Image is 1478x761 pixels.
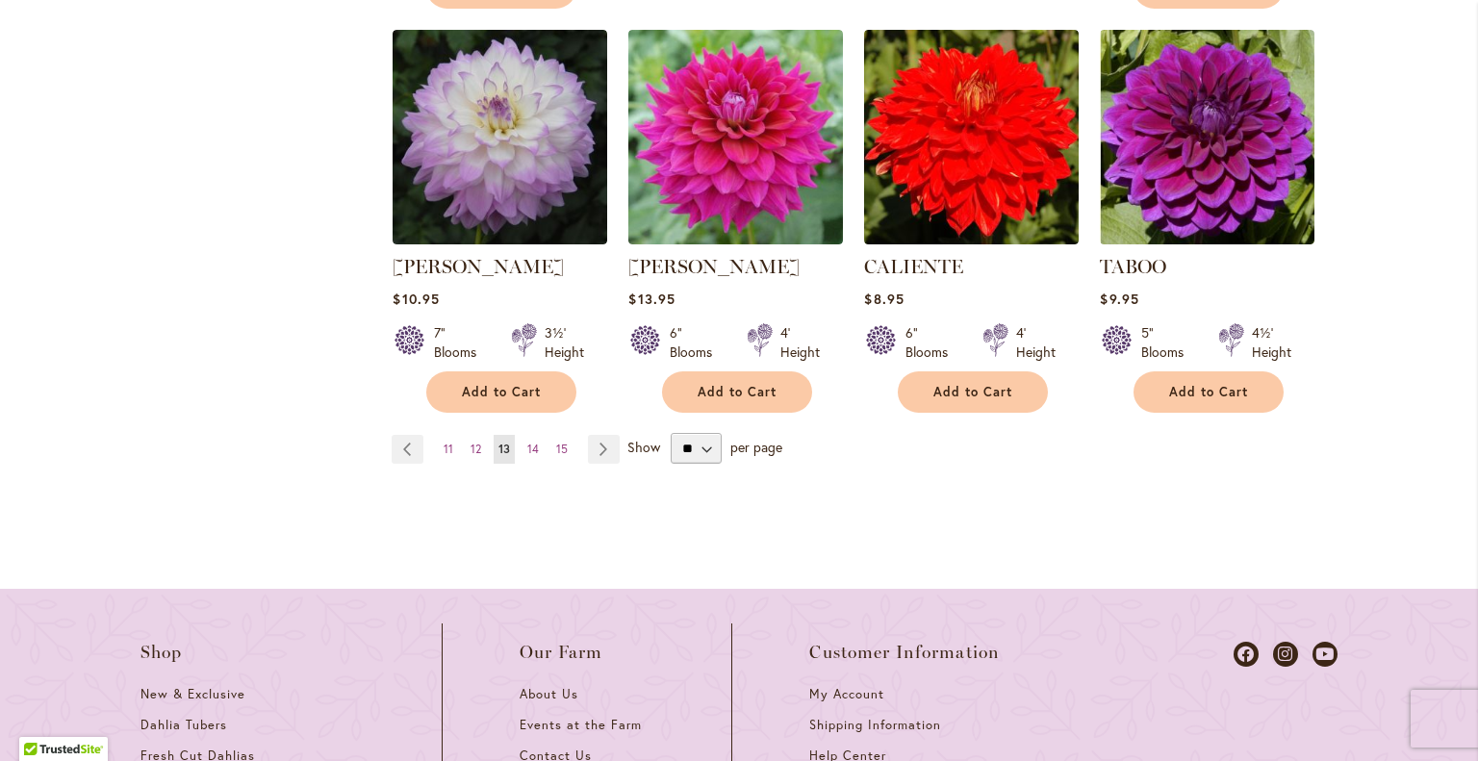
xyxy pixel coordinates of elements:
a: CHLOE JANAE [628,230,843,248]
span: Events at the Farm [520,717,641,733]
img: CHLOE JANAE [628,30,843,244]
span: 15 [556,442,568,456]
span: About Us [520,686,578,702]
span: $10.95 [393,290,439,308]
span: per page [730,438,782,456]
img: TABOO [1100,30,1314,244]
a: CALIENTE [864,255,963,278]
button: Add to Cart [1134,371,1284,413]
img: MIKAYLA MIRANDA [393,30,607,244]
span: Shop [140,643,183,662]
div: 6" Blooms [670,323,724,362]
a: 15 [551,435,573,464]
iframe: Launch Accessibility Center [14,693,68,747]
span: $8.95 [864,290,904,308]
span: $13.95 [628,290,675,308]
span: Add to Cart [933,384,1012,400]
a: 14 [522,435,544,464]
div: 3½' Height [545,323,584,362]
img: CALIENTE [864,30,1079,244]
button: Add to Cart [662,371,812,413]
a: Dahlias on Instagram [1273,642,1298,667]
span: Add to Cart [462,384,541,400]
span: 13 [498,442,510,456]
span: New & Exclusive [140,686,245,702]
span: 12 [471,442,481,456]
div: 6" Blooms [905,323,959,362]
div: 4' Height [780,323,820,362]
div: 5" Blooms [1141,323,1195,362]
a: 12 [466,435,486,464]
span: Show [627,438,660,456]
a: Dahlias on Youtube [1312,642,1338,667]
div: 7" Blooms [434,323,488,362]
a: MIKAYLA MIRANDA [393,230,607,248]
a: [PERSON_NAME] [393,255,564,278]
button: Add to Cart [426,371,576,413]
span: 11 [444,442,453,456]
span: Shipping Information [809,717,940,733]
a: 11 [439,435,458,464]
button: Add to Cart [898,371,1048,413]
a: Dahlias on Facebook [1234,642,1259,667]
span: My Account [809,686,884,702]
span: Add to Cart [1169,384,1248,400]
span: 14 [527,442,539,456]
a: TABOO [1100,230,1314,248]
span: $9.95 [1100,290,1138,308]
span: Dahlia Tubers [140,717,227,733]
span: Add to Cart [698,384,777,400]
a: CALIENTE [864,230,1079,248]
div: 4' Height [1016,323,1056,362]
span: Customer Information [809,643,1000,662]
a: [PERSON_NAME] [628,255,800,278]
a: TABOO [1100,255,1166,278]
div: 4½' Height [1252,323,1291,362]
span: Our Farm [520,643,602,662]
